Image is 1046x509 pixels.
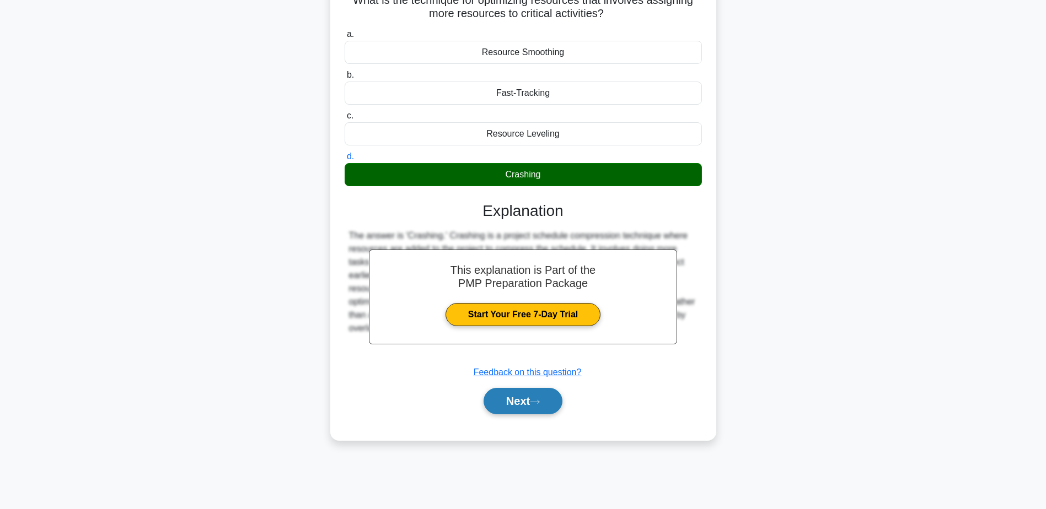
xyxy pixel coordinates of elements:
button: Next [484,388,562,414]
span: d. [347,151,354,161]
div: Resource Smoothing [345,41,702,64]
div: The answer is 'Crashing.' Crashing is a project schedule compression technique where resources ar... [349,229,698,335]
span: b. [347,70,354,79]
a: Feedback on this question? [474,367,582,377]
a: Start Your Free 7-Day Trial [446,303,600,326]
span: c. [347,111,353,120]
div: Fast-Tracking [345,82,702,105]
h3: Explanation [351,202,695,220]
span: a. [347,29,354,39]
div: Resource Leveling [345,122,702,145]
div: Crashing [345,163,702,186]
